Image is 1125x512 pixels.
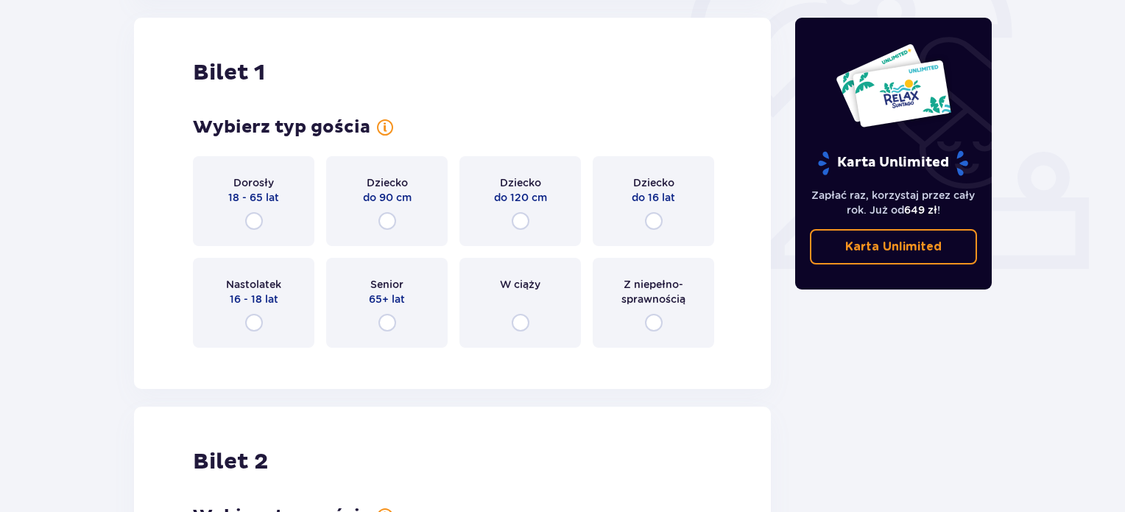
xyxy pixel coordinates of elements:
[810,188,978,217] p: Zapłać raz, korzystaj przez cały rok. Już od !
[500,277,540,292] span: W ciąży
[606,277,701,306] span: Z niepełno­sprawnością
[367,175,408,190] span: Dziecko
[494,190,547,205] span: do 120 cm
[500,175,541,190] span: Dziecko
[193,59,265,87] h2: Bilet 1
[230,292,278,306] span: 16 - 18 lat
[633,175,674,190] span: Dziecko
[817,150,970,176] p: Karta Unlimited
[228,190,279,205] span: 18 - 65 lat
[193,448,268,476] h2: Bilet 2
[835,43,952,128] img: Dwie karty całoroczne do Suntago z napisem 'UNLIMITED RELAX', na białym tle z tropikalnymi liśćmi...
[632,190,675,205] span: do 16 lat
[845,239,942,255] p: Karta Unlimited
[370,277,403,292] span: Senior
[810,229,978,264] a: Karta Unlimited
[193,116,370,138] h3: Wybierz typ gościa
[369,292,405,306] span: 65+ lat
[363,190,412,205] span: do 90 cm
[233,175,274,190] span: Dorosły
[226,277,281,292] span: Nastolatek
[904,204,937,216] span: 649 zł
